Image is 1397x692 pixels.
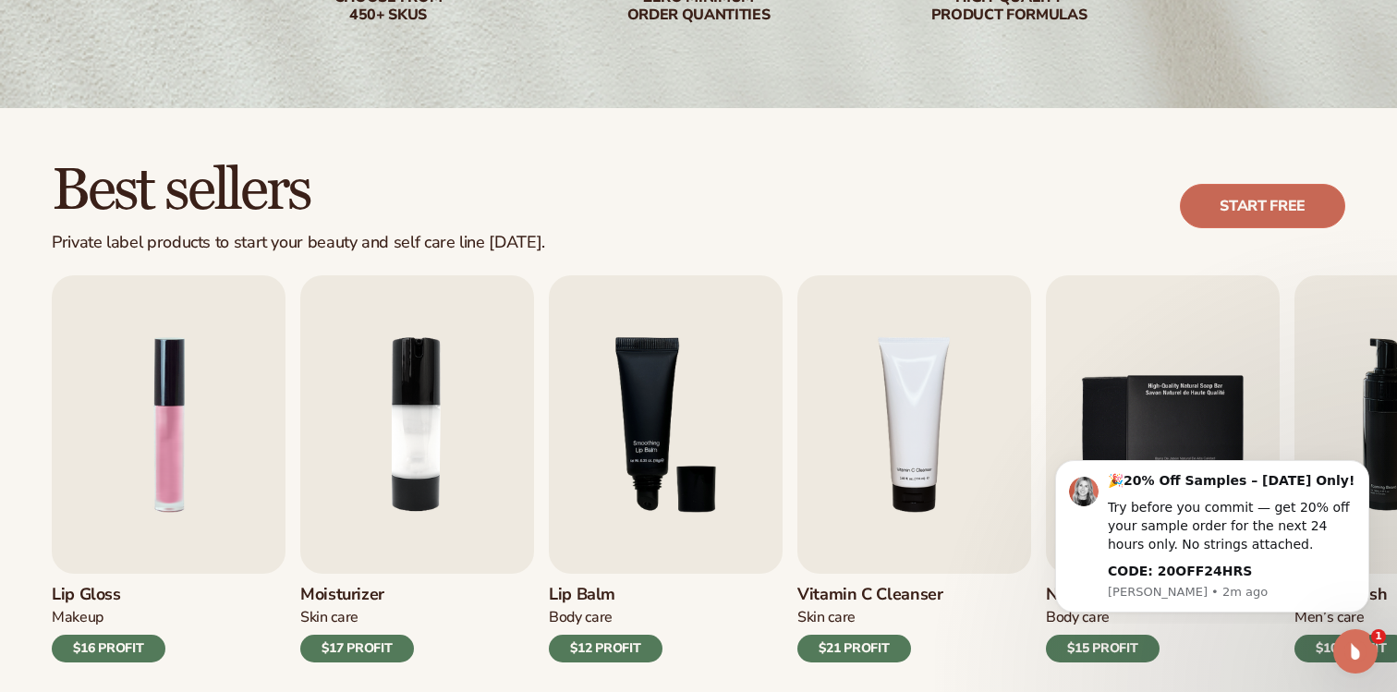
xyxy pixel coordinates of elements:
[1371,629,1386,644] span: 1
[1046,608,1160,627] div: Body Care
[300,275,534,662] a: 2 / 9
[797,635,911,662] div: $21 PROFIT
[1046,275,1280,662] a: 5 / 9
[52,233,545,253] div: Private label products to start your beauty and self care line [DATE].
[797,585,943,605] h3: Vitamin C Cleanser
[549,608,662,627] div: Body Care
[52,585,165,605] h3: Lip Gloss
[300,585,414,605] h3: Moisturizer
[797,608,943,627] div: Skin Care
[549,635,662,662] div: $12 PROFIT
[52,608,165,627] div: Makeup
[300,635,414,662] div: $17 PROFIT
[1180,184,1345,228] a: Start free
[52,160,545,222] h2: Best sellers
[1333,629,1378,674] iframe: Intercom live chat
[1046,635,1160,662] div: $15 PROFIT
[549,585,662,605] h3: Lip Balm
[1027,443,1397,624] iframe: Intercom notifications message
[52,635,165,662] div: $16 PROFIT
[549,275,783,662] a: 3 / 9
[300,608,414,627] div: Skin Care
[797,275,1031,662] a: 4 / 9
[52,275,285,662] a: 1 / 9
